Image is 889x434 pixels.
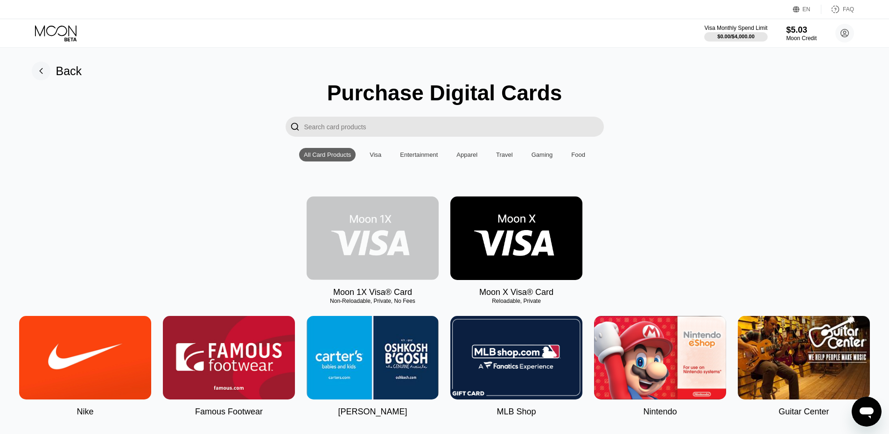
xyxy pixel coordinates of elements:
[786,35,817,42] div: Moon Credit
[456,151,477,158] div: Apparel
[717,34,755,39] div: $0.00 / $4,000.00
[496,151,513,158] div: Travel
[497,407,536,417] div: MLB Shop
[450,298,582,304] div: Reloadable, Private
[400,151,438,158] div: Entertainment
[704,25,767,42] div: Visa Monthly Spend Limit$0.00/$4,000.00
[327,80,562,105] div: Purchase Digital Cards
[491,148,518,161] div: Travel
[307,298,439,304] div: Non-Reloadable, Private, No Fees
[286,117,304,137] div: 
[333,287,412,297] div: Moon 1X Visa® Card
[786,25,817,35] div: $5.03
[365,148,386,161] div: Visa
[338,407,407,417] div: [PERSON_NAME]
[370,151,381,158] div: Visa
[571,151,585,158] div: Food
[532,151,553,158] div: Gaming
[304,151,351,158] div: All Card Products
[290,121,300,132] div: 
[778,407,829,417] div: Guitar Center
[793,5,821,14] div: EN
[527,148,558,161] div: Gaming
[704,25,767,31] div: Visa Monthly Spend Limit
[195,407,263,417] div: Famous Footwear
[479,287,553,297] div: Moon X Visa® Card
[32,62,82,80] div: Back
[803,6,811,13] div: EN
[299,148,356,161] div: All Card Products
[452,148,482,161] div: Apparel
[56,64,82,78] div: Back
[567,148,590,161] div: Food
[821,5,854,14] div: FAQ
[304,117,604,137] input: Search card products
[77,407,93,417] div: Nike
[852,397,882,427] iframe: Button to launch messaging window
[786,25,817,42] div: $5.03Moon Credit
[395,148,442,161] div: Entertainment
[843,6,854,13] div: FAQ
[643,407,677,417] div: Nintendo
